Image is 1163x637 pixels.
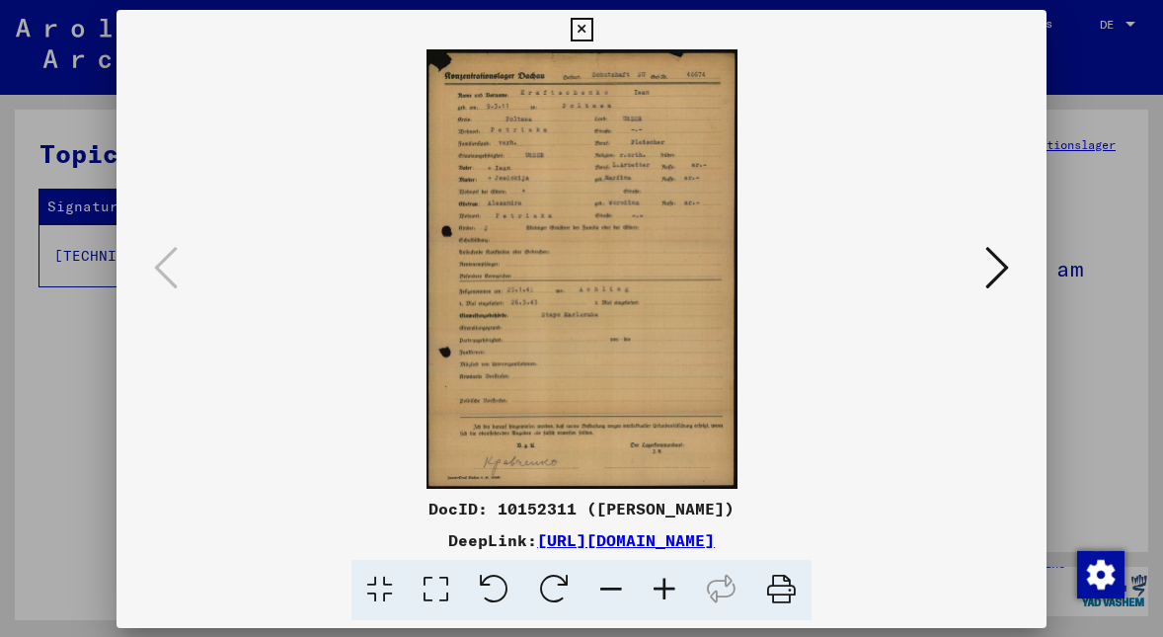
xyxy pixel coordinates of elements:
[1077,551,1124,598] img: Zustimmung ändern
[184,49,979,489] img: 001.jpg
[116,497,1047,520] div: DocID: 10152311 ([PERSON_NAME])
[1076,550,1124,597] div: Zustimmung ändern
[537,530,715,550] a: [URL][DOMAIN_NAME]
[116,528,1047,552] div: DeepLink:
